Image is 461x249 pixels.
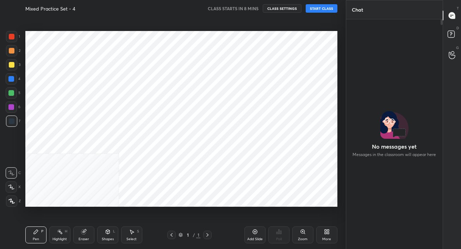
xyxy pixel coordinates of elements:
[52,237,67,241] div: Highlight
[247,237,263,241] div: Add Slide
[193,233,195,237] div: /
[184,233,191,237] div: 1
[113,230,115,233] div: L
[208,5,258,12] h5: CLASS STARTS IN 8 MINS
[126,237,137,241] div: Select
[41,230,43,233] div: P
[457,6,459,11] p: T
[6,167,21,179] div: C
[6,87,20,99] div: 5
[298,237,307,241] div: Zoom
[6,73,20,85] div: 4
[456,45,459,50] p: G
[6,31,20,42] div: 1
[196,232,200,238] div: 1
[79,237,89,241] div: Eraser
[263,4,301,13] button: CLASS SETTINGS
[33,237,39,241] div: Pen
[137,230,139,233] div: S
[6,59,20,70] div: 3
[102,237,114,241] div: Shapes
[25,5,75,12] h4: Mixed Practice Set - 4
[6,181,21,193] div: X
[6,45,20,56] div: 2
[346,0,369,19] p: Chat
[456,25,459,31] p: D
[6,195,21,207] div: Z
[6,101,20,113] div: 6
[306,4,337,13] button: START CLASS
[65,230,67,233] div: H
[322,237,331,241] div: More
[6,116,20,127] div: 7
